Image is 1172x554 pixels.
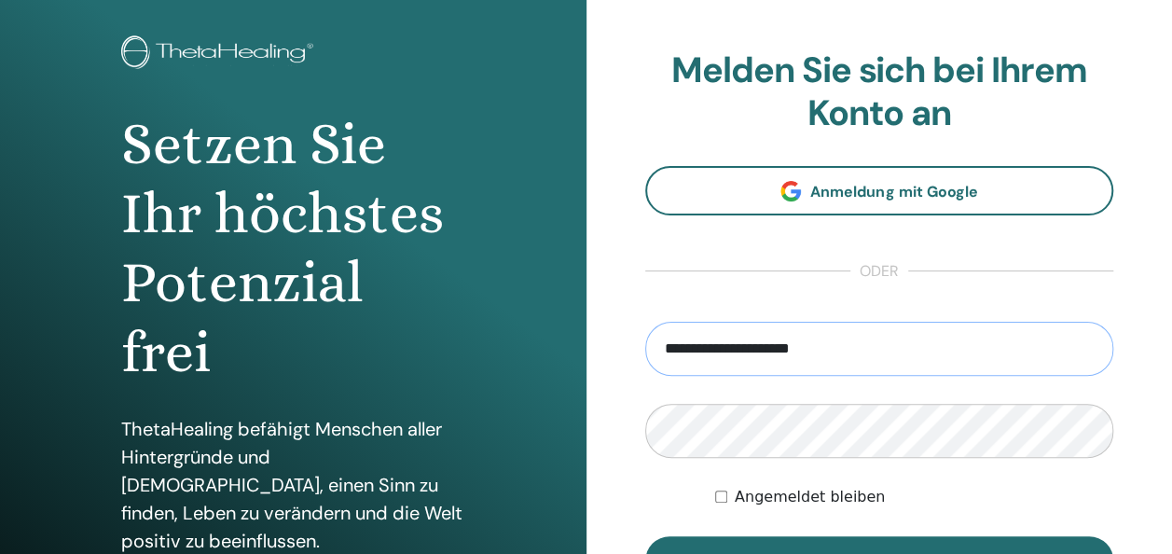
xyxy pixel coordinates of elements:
[121,110,465,388] h1: Setzen Sie Ihr höchstes Potenzial frei
[645,49,1114,134] h2: Melden Sie sich bei Ihrem Konto an
[735,486,885,508] label: Angemeldet bleiben
[715,486,1113,508] div: Keep me authenticated indefinitely or until I manually logout
[645,166,1114,215] a: Anmeldung mit Google
[810,182,977,201] span: Anmeldung mit Google
[850,260,908,283] span: oder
